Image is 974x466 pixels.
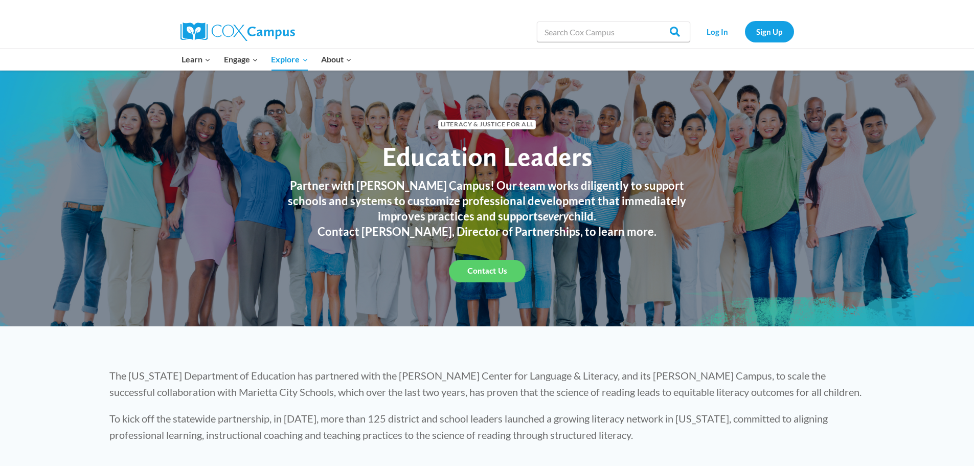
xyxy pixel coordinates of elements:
[182,53,211,66] span: Learn
[438,120,536,129] span: Literacy & Justice for All
[175,49,358,70] nav: Primary Navigation
[745,21,794,42] a: Sign Up
[467,266,507,276] span: Contact Us
[278,178,697,224] h3: Partner with [PERSON_NAME] Campus! Our team works diligently to support schools and systems to cu...
[109,367,865,400] p: The [US_STATE] Department of Education has partnered with the [PERSON_NAME] Center for Language &...
[180,23,295,41] img: Cox Campus
[695,21,740,42] a: Log In
[271,53,308,66] span: Explore
[543,209,569,223] em: every
[537,21,690,42] input: Search Cox Campus
[695,21,794,42] nav: Secondary Navigation
[109,410,865,443] p: To kick off the statewide partnership, in [DATE], more than 125 district and school leaders launc...
[449,260,526,282] a: Contact Us
[278,224,697,239] h3: Contact [PERSON_NAME], Director of Partnerships, to learn more.
[224,53,258,66] span: Engage
[382,140,592,172] span: Education Leaders
[321,53,352,66] span: About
